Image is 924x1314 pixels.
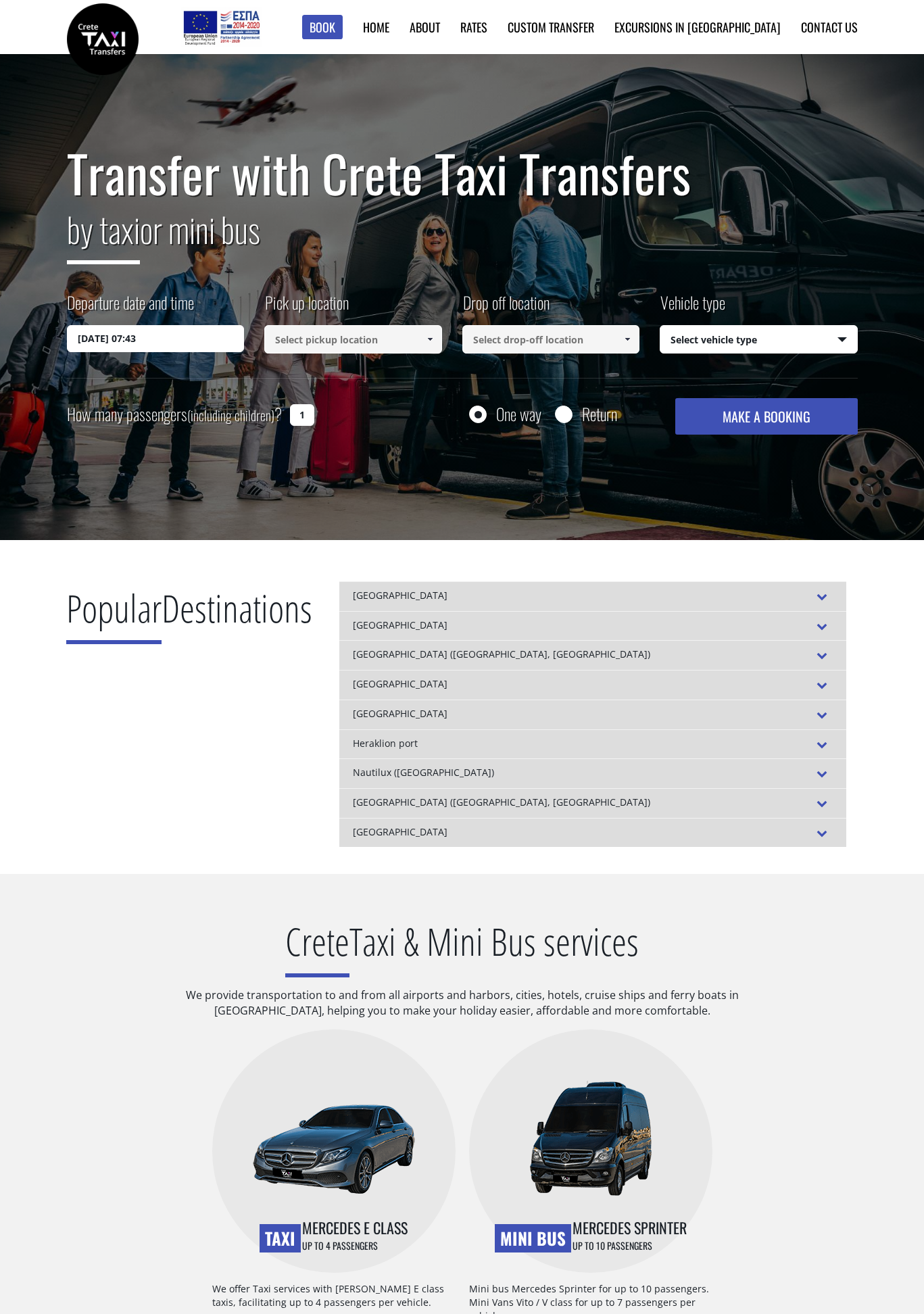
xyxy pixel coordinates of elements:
[339,758,846,788] div: Nautilux ([GEOGRAPHIC_DATA])
[339,700,846,729] div: [GEOGRAPHIC_DATA]
[801,18,858,36] a: Contact us
[573,1217,687,1238] span: Mercedes Sprinter
[339,581,846,611] div: [GEOGRAPHIC_DATA]
[660,291,725,325] label: Vehicle type
[66,581,312,654] h2: Destinations
[529,1081,652,1196] img: Crete Taxi Transfers Mini Van
[614,18,781,36] a: Excursions in [GEOGRAPHIC_DATA]
[675,398,857,435] button: MAKE A BOOKING
[573,1217,687,1252] h4: up to 10 passengers
[363,18,389,36] a: Home
[460,18,487,36] a: Rates
[339,818,846,848] div: [GEOGRAPHIC_DATA]
[253,1104,415,1194] img: Crete Taxi Transfers Taxi
[187,405,274,425] small: (including children)
[339,640,846,670] div: [GEOGRAPHIC_DATA] ([GEOGRAPHIC_DATA], [GEOGRAPHIC_DATA])
[67,203,140,264] span: by taxi
[158,988,767,1029] p: We provide transportation to and from all airports and harbors, cities, hotels, cruise ships and ...
[418,325,441,354] a: Show All Items
[264,291,349,325] label: Pick up location
[302,1217,408,1238] span: Mercedes E class
[285,915,349,977] span: Crete
[496,406,541,422] label: One way
[67,201,858,274] h2: or mini bus
[264,325,442,354] input: Select pickup location
[339,670,846,700] div: [GEOGRAPHIC_DATA]
[67,398,282,431] label: How many passengers ?
[67,30,139,45] a: Crete Taxi Transfers | Safe Taxi Transfer Services from to Heraklion Airport, Chania Airport, Ret...
[67,3,139,75] img: Crete Taxi Transfers | Safe Taxi Transfer Services from to Heraklion Airport, Chania Airport, Ret...
[508,18,594,36] a: Custom Transfer
[67,291,194,325] label: Departure date and time
[660,326,857,354] span: Select vehicle type
[260,1224,301,1252] h3: Taxi
[339,788,846,818] div: [GEOGRAPHIC_DATA] ([GEOGRAPHIC_DATA], [GEOGRAPHIC_DATA])
[181,7,262,47] img: e-bannersEUERDF180X90.jpg
[339,729,846,759] div: Heraklion port
[410,18,440,36] a: About
[495,1224,571,1252] h3: Mini Bus
[66,582,162,644] span: Popular
[67,145,858,201] h1: Transfer with Crete Taxi Transfers
[302,1217,408,1252] h4: up to 4 passengers
[339,611,846,641] div: [GEOGRAPHIC_DATA]
[302,15,343,40] a: Book
[582,406,617,422] label: Return
[616,325,639,354] a: Show All Items
[158,915,767,988] h2: Taxi & Mini Bus services
[462,291,550,325] label: Drop off location
[462,325,640,354] input: Select drop-off location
